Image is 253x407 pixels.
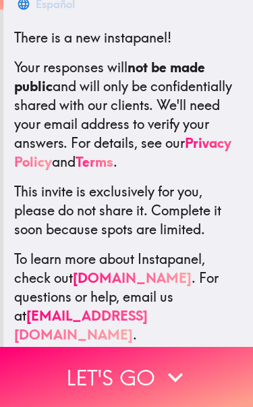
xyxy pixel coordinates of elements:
[14,250,242,344] p: To learn more about Instapanel, check out . For questions or help, email us at .
[14,58,242,171] p: Your responses will and will only be confidentially shared with our clients. We'll need your emai...
[73,269,192,286] a: [DOMAIN_NAME]
[14,182,242,239] p: This invite is exclusively for you, please do not share it. Complete it soon because spots are li...
[76,153,113,170] a: Terms
[14,307,148,343] a: [EMAIL_ADDRESS][DOMAIN_NAME]
[14,29,171,46] span: There is a new instapanel!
